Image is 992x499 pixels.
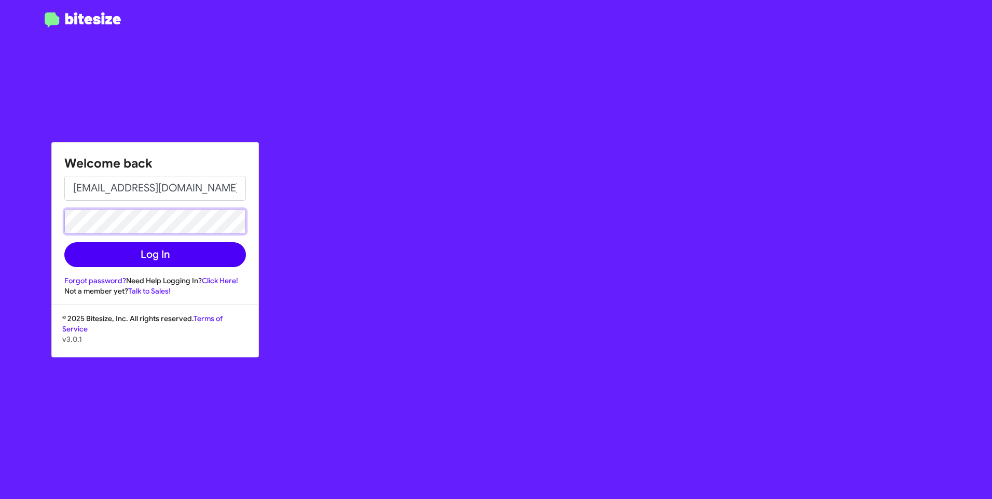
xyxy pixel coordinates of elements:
div: Not a member yet? [64,286,246,296]
a: Talk to Sales! [128,286,171,296]
a: Terms of Service [62,314,223,334]
p: v3.0.1 [62,334,248,344]
button: Log In [64,242,246,267]
div: © 2025 Bitesize, Inc. All rights reserved. [52,313,258,357]
a: Forgot password? [64,276,126,285]
h1: Welcome back [64,155,246,172]
div: Need Help Logging In? [64,275,246,286]
input: Email address [64,176,246,201]
a: Click Here! [202,276,238,285]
